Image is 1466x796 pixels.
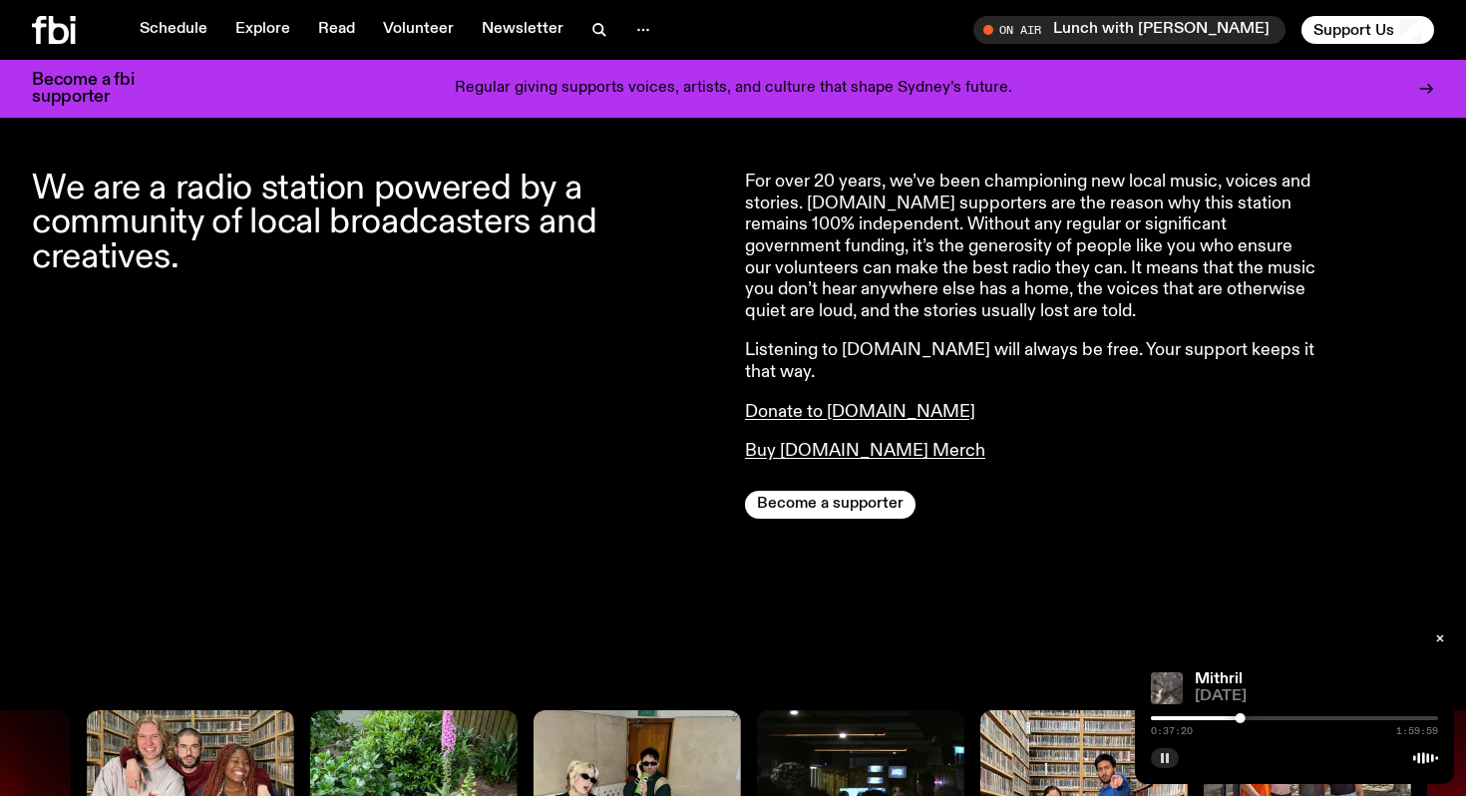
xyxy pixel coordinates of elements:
span: Support Us [1313,21,1394,39]
a: Explore [223,16,302,44]
button: On AirLunch with [PERSON_NAME] [973,16,1285,44]
a: Read [306,16,367,44]
a: Mithril [1195,671,1243,687]
button: Support Us [1301,16,1434,44]
h2: We are a radio station powered by a community of local broadcasters and creatives. [32,172,721,274]
p: For over 20 years, we’ve been championing new local music, voices and stories. [DOMAIN_NAME] supp... [745,172,1319,322]
p: Regular giving supports voices, artists, and culture that shape Sydney’s future. [455,80,1012,98]
a: Schedule [128,16,219,44]
a: Donate to [DOMAIN_NAME] [745,403,975,421]
span: 1:59:59 [1396,726,1438,736]
p: Listening to [DOMAIN_NAME] will always be free. Your support keeps it that way. [745,340,1319,383]
img: An abstract artwork in mostly grey, with a textural cross in the centre. There are metallic and d... [1151,672,1183,704]
span: [DATE] [1195,689,1438,704]
h3: Become a fbi supporter [32,72,160,106]
span: 0:37:20 [1151,726,1193,736]
button: Become a supporter [745,491,916,519]
a: Buy [DOMAIN_NAME] Merch [745,442,985,460]
a: Newsletter [470,16,575,44]
a: Volunteer [371,16,466,44]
